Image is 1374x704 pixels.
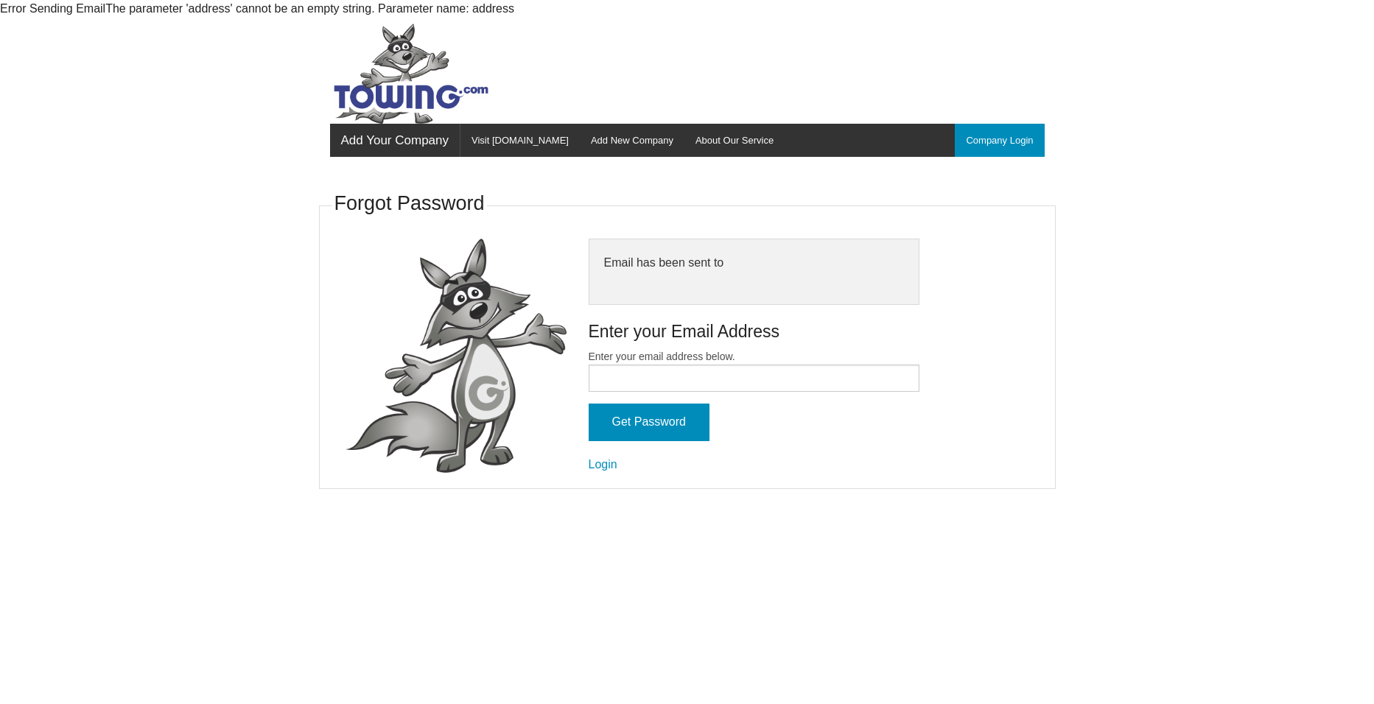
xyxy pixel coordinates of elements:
[589,365,919,392] input: Enter your email address below.
[589,349,919,392] label: Enter your email address below.
[330,124,460,157] a: Add Your Company
[589,404,709,441] input: Get Password
[580,124,684,157] a: Add New Company
[334,190,485,218] h3: Forgot Password
[684,124,785,157] a: About Our Service
[589,320,919,343] h4: Enter your Email Address
[955,124,1044,157] a: Company Login
[460,124,580,157] a: Visit [DOMAIN_NAME]
[589,239,919,305] div: Email has been sent to
[589,458,617,471] a: Login
[346,239,567,474] img: fox-Presenting.png
[330,24,492,124] img: Towing.com Logo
